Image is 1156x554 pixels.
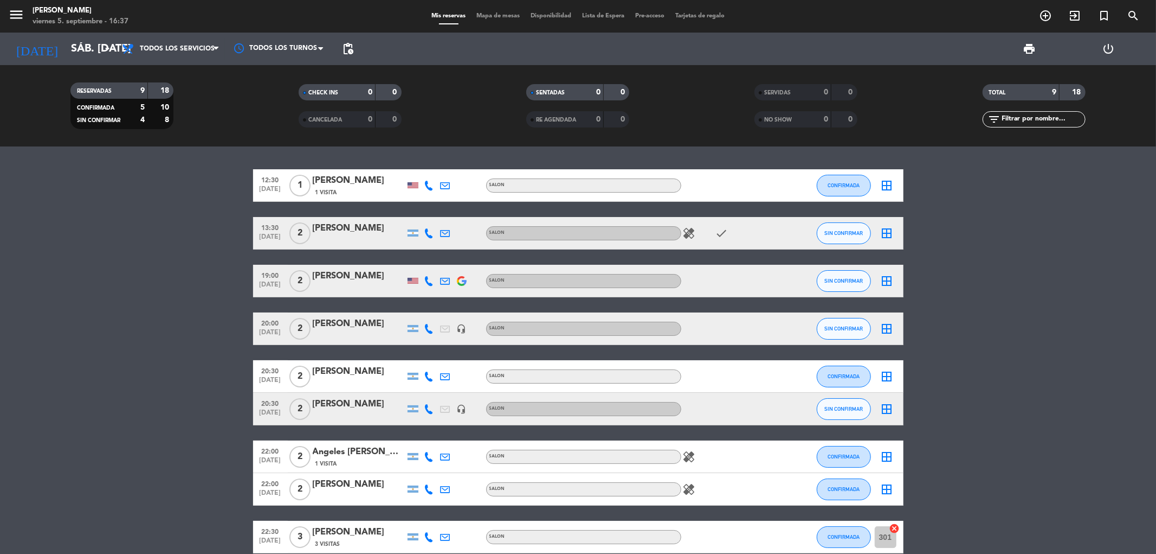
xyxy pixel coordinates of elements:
span: CONFIRMADA [828,486,860,492]
button: SIN CONFIRMAR [817,270,871,292]
span: 2 [289,270,311,292]
div: [PERSON_NAME] [313,317,405,331]
span: 12:30 [257,173,284,186]
div: [PERSON_NAME] [313,525,405,539]
i: border_all [881,483,894,496]
span: pending_actions [341,42,354,55]
span: RESERVADAS [77,88,112,94]
span: CONFIRMADA [828,454,860,460]
span: print [1023,42,1036,55]
span: SIN CONFIRMAR [824,326,863,332]
i: exit_to_app [1068,9,1081,22]
span: 20:30 [257,364,284,377]
i: turned_in_not [1097,9,1110,22]
button: CONFIRMADA [817,446,871,468]
strong: 0 [621,88,627,96]
span: SIN CONFIRMAR [77,118,120,123]
span: SIN CONFIRMAR [824,278,863,284]
button: CONFIRMADA [817,175,871,196]
span: SALON [489,278,505,283]
strong: 0 [824,116,828,123]
div: [PERSON_NAME] [313,221,405,235]
span: CANCELADA [308,117,342,123]
strong: 0 [849,116,855,123]
button: SIN CONFIRMAR [817,222,871,244]
strong: 9 [140,87,145,94]
div: viernes 5. septiembre - 16:37 [33,16,128,27]
strong: 10 [160,104,171,111]
span: SALON [489,374,505,378]
span: SERVIDAS [764,90,791,95]
span: RE AGENDADA [536,117,576,123]
div: [PERSON_NAME] [313,269,405,283]
span: [DATE] [257,186,284,198]
div: [PERSON_NAME] [33,5,128,16]
span: CONFIRMADA [77,105,114,111]
strong: 0 [368,116,372,123]
span: 19:00 [257,269,284,281]
span: SALON [489,183,505,187]
div: [PERSON_NAME] [313,477,405,492]
span: SALON [489,534,505,539]
span: 1 Visita [315,460,337,468]
span: [DATE] [257,281,284,294]
i: healing [683,483,696,496]
span: 1 Visita [315,188,337,197]
strong: 0 [849,88,855,96]
span: [DATE] [257,233,284,246]
span: SALON [489,487,505,491]
i: border_all [881,322,894,335]
strong: 0 [596,116,600,123]
span: Mapa de mesas [471,13,525,19]
strong: 0 [392,88,399,96]
i: border_all [881,179,894,192]
span: CHECK INS [308,90,338,95]
span: SALON [489,454,505,459]
div: Angeles [PERSON_NAME] [313,445,405,459]
span: CONFIRMADA [828,182,860,188]
div: LOG OUT [1069,33,1148,65]
span: 13:30 [257,221,284,233]
strong: 4 [140,116,145,124]
span: SIN CONFIRMAR [824,230,863,236]
strong: 5 [140,104,145,111]
span: SENTADAS [536,90,565,95]
button: CONFIRMADA [817,479,871,500]
span: SALON [489,231,505,235]
i: arrow_drop_down [101,42,114,55]
span: [DATE] [257,409,284,422]
span: 2 [289,479,311,500]
span: 22:00 [257,444,284,457]
span: 2 [289,222,311,244]
strong: 9 [1052,88,1056,96]
i: headset_mic [457,324,467,334]
span: 3 [289,526,311,548]
span: Pre-acceso [630,13,670,19]
div: [PERSON_NAME] [313,397,405,411]
button: SIN CONFIRMAR [817,398,871,420]
span: Todos los servicios [140,45,215,53]
span: 2 [289,398,311,420]
span: SALON [489,406,505,411]
strong: 0 [596,88,600,96]
i: headset_mic [457,404,467,414]
i: [DATE] [8,37,66,61]
i: healing [683,227,696,240]
span: 2 [289,446,311,468]
i: menu [8,7,24,23]
i: border_all [881,370,894,383]
span: Tarjetas de regalo [670,13,730,19]
span: [DATE] [257,329,284,341]
span: SALON [489,326,505,330]
span: Disponibilidad [525,13,577,19]
span: 22:30 [257,525,284,537]
strong: 0 [824,88,828,96]
div: [PERSON_NAME] [313,365,405,379]
i: cancel [889,523,900,534]
span: [DATE] [257,537,284,550]
span: 20:30 [257,397,284,409]
span: NO SHOW [764,117,792,123]
span: SIN CONFIRMAR [824,406,863,412]
img: google-logo.png [457,276,467,286]
i: border_all [881,227,894,240]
